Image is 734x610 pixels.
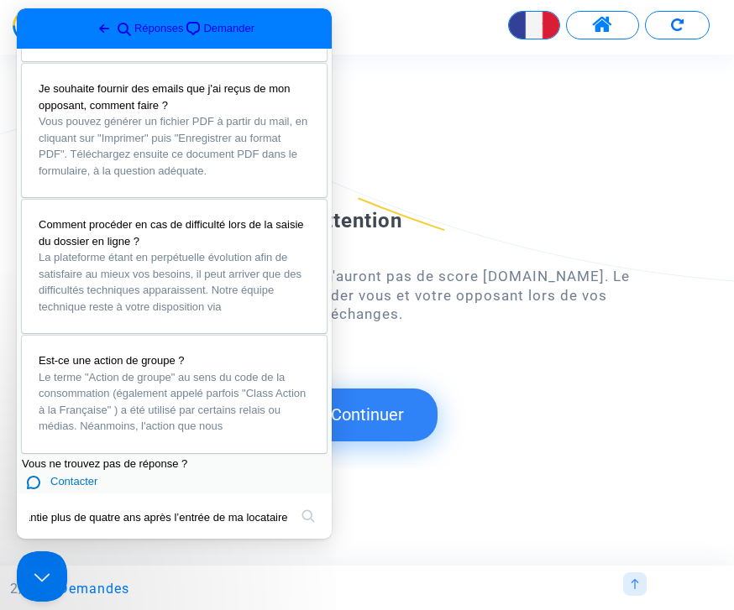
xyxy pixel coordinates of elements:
[22,210,287,239] span: Comment procéder en cas de difficulté lors de la saisie du dossier en ligne ?
[22,346,167,358] span: Est-ce une action de groupe ?
[17,8,332,539] iframe: Help Scout Beacon - Live Chat, Contact Form, and Knowledge Base
[22,74,273,103] span: Je souhaite fournir des emails que j'ai reçus de mon opposant, comment faire ?
[118,12,167,29] span: Réponses
[22,107,291,169] span: Vous pouvez générer un fichier PDF à partir du mail, en cliquant sur "Imprimer" puis "Enregistrer...
[508,11,560,39] button: Changer la langue
[5,463,310,483] a: Contacter
[77,10,97,30] a: Go back
[166,10,186,30] span: chat-square
[13,8,146,43] img: jc-logo.svg
[22,242,285,305] span: La plateforme étant en perpétuelle évolution afin de satisfaire au mieux vos besoins, il peut arr...
[566,11,639,39] button: Accéder à mon espace utilisateur
[5,327,310,445] a: Est-ce une action de groupe ?. Le terme "Action de groupe" au sens du code de la consommation (ég...
[5,447,310,464] div: Vous ne trouvez pas de réponse ?
[17,551,67,602] iframe: Help Scout Beacon - Close
[186,12,238,29] span: Demander
[5,447,310,484] section: Get in touch
[22,362,289,425] span: Le terme "Action de groupe" au sens du code de la consommation (également appelé parfois "Class A...
[5,55,310,189] a: Je souhaite fournir des emails que j'ai reçus de mon opposant, comment faire ?. Vous pouvez génér...
[97,10,118,30] span: search-medium
[5,191,310,325] a: Comment procéder en cas de difficulté lors de la saisie du dossier en ligne ?. La plateforme étan...
[671,18,684,31] img: Recommencer le formulaire
[34,467,81,479] span: Contacter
